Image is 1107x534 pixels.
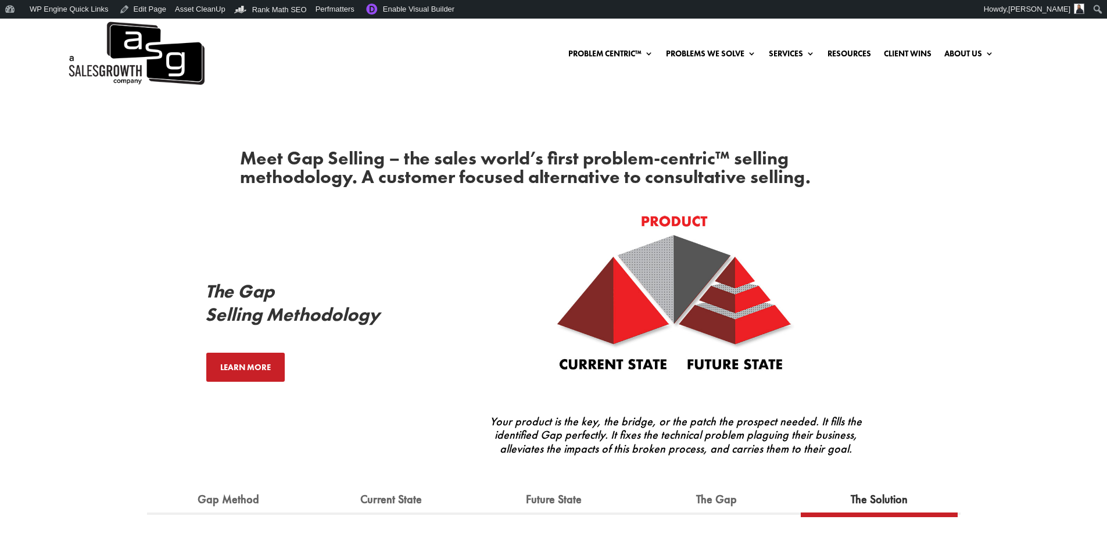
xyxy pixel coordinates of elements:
a: About Us [944,49,994,62]
img: Gap-Methodology-05 [501,192,850,396]
a: Services [769,49,815,62]
h2: The Gap Selling Methodology [205,280,412,332]
a: Resources [827,49,871,62]
a: Learn More [205,352,286,383]
span: Rank Math SEO [252,5,307,14]
a: Current State [352,487,431,513]
span: [PERSON_NAME] [1008,5,1070,13]
div: Domain Overview [44,74,104,82]
a: A Sales Growth Company Logo [67,19,205,88]
img: tab_keywords_by_traffic_grey.svg [116,73,125,83]
a: Problems We Solve [666,49,756,62]
a: Gap Method [189,487,268,513]
a: The Solution [842,487,916,513]
img: ASG Co. Logo [67,19,205,88]
img: tab_domain_overview_orange.svg [31,73,41,83]
h2: Meet Gap Selling – the sales world’s first problem-centric™ selling methodology. A customer focus... [240,149,868,192]
a: Problem Centric™ [568,49,653,62]
a: Future State [517,487,590,513]
div: v 4.0.25 [33,19,57,28]
img: logo_orange.svg [19,19,28,28]
em: Your product is the key, the bridge, or the patch the prospect needed. It fills the identified Ga... [490,414,862,457]
div: Domain: [DOMAIN_NAME] [30,30,128,40]
a: The Gap [687,487,746,513]
div: Keywords by Traffic [128,74,196,82]
a: Client Wins [884,49,932,62]
img: website_grey.svg [19,30,28,40]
